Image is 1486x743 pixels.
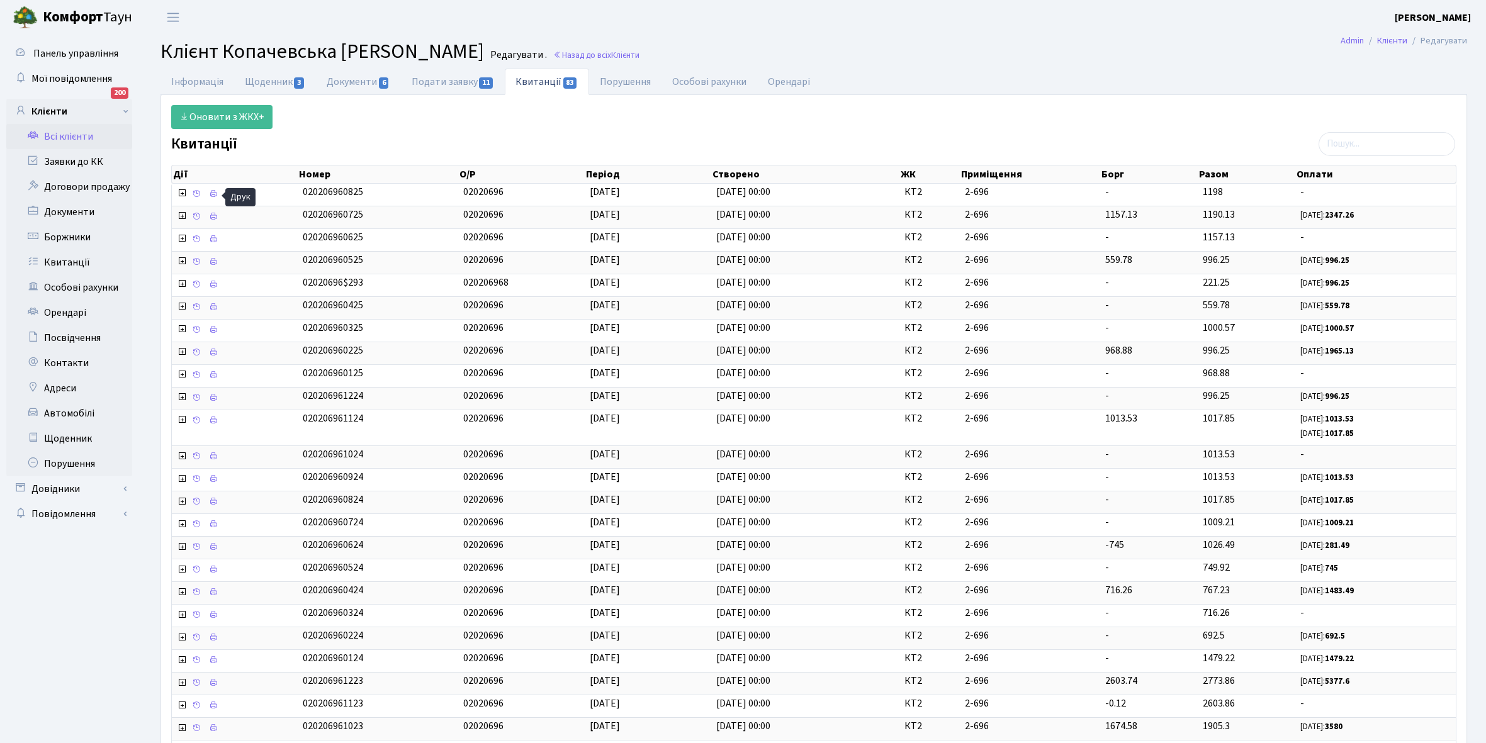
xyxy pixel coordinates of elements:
a: Повідомлення [6,501,132,527]
span: [DATE] 00:00 [716,538,770,552]
span: 2-696 [965,651,1095,666]
span: 020206960625 [303,230,363,244]
small: [DATE]: [1300,255,1349,266]
span: 2-696 [965,298,1095,313]
span: 2-696 [965,230,1095,245]
span: [DATE] 00:00 [716,411,770,425]
span: 020206960224 [303,628,363,642]
span: - [1105,447,1109,461]
span: - [1300,696,1451,711]
span: - [1105,185,1109,199]
span: КТ2 [904,321,955,335]
small: [DATE]: [1300,494,1354,506]
span: 1026.49 [1203,538,1235,552]
span: 02020696 [463,208,504,221]
span: - [1105,366,1109,380]
span: 020206960524 [303,561,363,574]
span: 02020696 [463,447,504,461]
span: - [1105,515,1109,529]
a: Admin [1341,34,1364,47]
span: 1009.21 [1203,515,1235,529]
span: - [1300,606,1451,620]
span: 2-696 [965,411,1095,426]
span: КТ2 [904,253,955,267]
a: Порушення [6,451,132,476]
span: [DATE] 00:00 [716,674,770,688]
span: 02020696 [463,606,504,620]
span: КТ2 [904,538,955,552]
span: [DATE] [590,583,620,597]
th: ЖК [899,165,960,183]
a: Документи [6,199,132,225]
span: [DATE] [590,366,620,380]
b: 1965.13 [1325,345,1354,357]
b: 559.78 [1325,300,1349,311]
b: 996.25 [1325,255,1349,266]
span: [DATE] 00:00 [716,366,770,380]
span: - [1300,447,1451,462]
span: 020206961224 [303,389,363,403]
span: 2-696 [965,185,1095,199]
span: Панель управління [33,47,118,60]
small: [DATE]: [1300,277,1349,289]
small: [DATE]: [1300,676,1349,687]
span: КТ2 [904,411,955,426]
a: Щоденник [234,69,316,95]
span: 020206960525 [303,253,363,267]
span: КТ2 [904,606,955,620]
span: 02020696 [463,719,504,733]
span: [DATE] 00:00 [716,253,770,267]
img: logo.png [13,5,38,30]
span: 020206960825 [303,185,363,199]
span: - [1105,298,1109,312]
span: [DATE] [590,651,620,665]
b: 996.25 [1325,391,1349,402]
a: Подати заявку [401,69,505,95]
span: КТ2 [904,515,955,530]
span: 020206960724 [303,515,363,529]
span: [DATE] 00:00 [716,230,770,244]
span: 02020696 [463,344,504,357]
span: -745 [1105,538,1124,552]
span: 1190.13 [1203,208,1235,221]
span: [DATE] [590,538,620,552]
b: 1000.57 [1325,323,1354,334]
span: [DATE] 00:00 [716,606,770,620]
span: [DATE] 00:00 [716,321,770,335]
span: [DATE] [590,389,620,403]
div: 200 [111,87,128,99]
span: КТ2 [904,561,955,575]
small: [DATE]: [1300,345,1354,357]
span: - [1105,470,1109,484]
span: 2-696 [965,538,1095,552]
span: 559.78 [1105,253,1132,267]
span: [DATE] 00:00 [716,185,770,199]
span: [DATE] [590,253,620,267]
b: 3580 [1325,721,1342,732]
a: Посвідчення [6,325,132,350]
span: 02020696$293 [303,276,363,289]
small: [DATE]: [1300,413,1354,425]
b: 1013.53 [1325,472,1354,483]
b: 2347.26 [1325,209,1354,221]
b: 1009.21 [1325,517,1354,528]
span: - [1105,321,1109,335]
span: [DATE] 00:00 [716,719,770,733]
a: Оновити з ЖКХ+ [171,105,273,129]
a: [PERSON_NAME] [1395,10,1471,25]
span: [DATE] 00:00 [716,276,770,289]
small: [DATE]: [1300,630,1345,642]
span: [DATE] 00:00 [716,298,770,312]
span: КТ2 [904,298,955,313]
a: Документи [316,69,400,95]
span: 1674.58 [1105,719,1137,733]
span: 02020696 [463,230,504,244]
span: [DATE] [590,321,620,335]
b: Комфорт [43,7,103,27]
span: 02020696 [463,253,504,267]
span: - [1300,366,1451,381]
span: 020206960125 [303,366,363,380]
small: [DATE]: [1300,721,1342,732]
span: 020206961023 [303,719,363,733]
span: [DATE] [590,719,620,733]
